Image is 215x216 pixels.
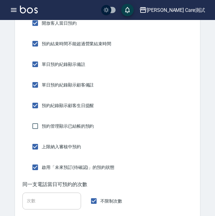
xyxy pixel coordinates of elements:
span: 預約紀錄顯示顧客生日提醒 [42,102,94,109]
span: 單日預約紀錄顯示備註 [42,61,85,68]
span: 啟用「未來預訂(待確認)」的預約狀態 [42,164,114,171]
span: 不限制次數 [100,198,122,204]
span: 預約管理顯示已結帳的預約 [42,123,94,130]
span: 開放客人當日預約 [42,20,77,27]
button: [PERSON_NAME] Care測試 [137,4,208,17]
span: 預約結束時間不能超過營業結束時間 [42,41,111,47]
span: 上限納入審核中預約 [42,144,81,150]
button: save [121,4,134,16]
div: 同一支電話當日可預約的次數 [22,181,193,188]
span: 單日預約紀錄顯示顧客備註 [42,82,94,88]
img: Logo [20,6,38,13]
div: [PERSON_NAME] Care測試 [147,6,205,14]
